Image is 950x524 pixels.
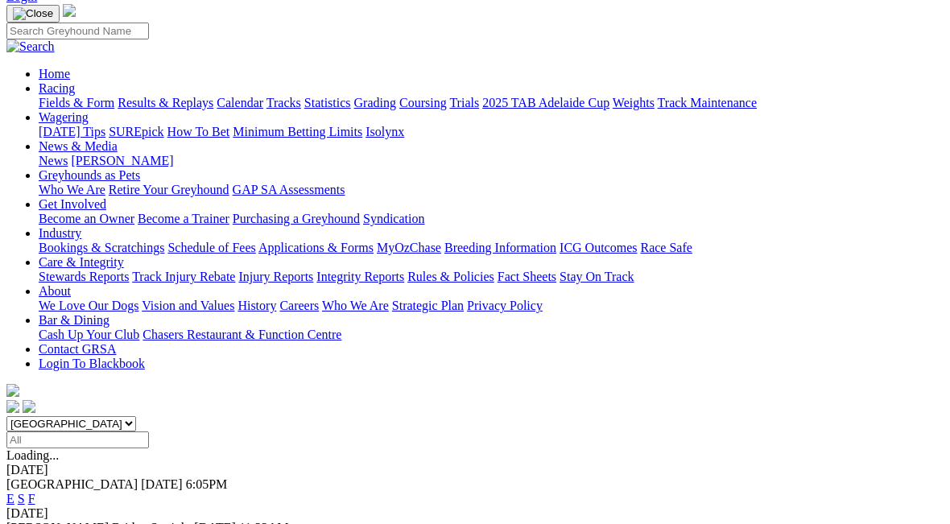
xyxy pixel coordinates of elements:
a: Industry [39,226,81,240]
a: About [39,284,71,298]
a: Care & Integrity [39,255,124,269]
a: Stay On Track [560,270,634,283]
a: Vision and Values [142,299,234,312]
a: Bookings & Scratchings [39,241,164,254]
a: Rules & Policies [407,270,494,283]
a: Injury Reports [238,270,313,283]
div: Wagering [39,125,944,139]
a: Coursing [399,96,447,109]
div: Industry [39,241,944,255]
a: S [18,492,25,505]
div: [DATE] [6,463,944,477]
a: GAP SA Assessments [233,183,345,196]
a: Track Maintenance [658,96,757,109]
a: Purchasing a Greyhound [233,212,360,225]
a: Become an Owner [39,212,134,225]
a: Track Injury Rebate [132,270,235,283]
button: Toggle navigation [6,5,60,23]
a: Trials [449,96,479,109]
a: Login To Blackbook [39,357,145,370]
a: Chasers Restaurant & Function Centre [142,328,341,341]
a: Minimum Betting Limits [233,125,362,138]
a: Fields & Form [39,96,114,109]
a: How To Bet [167,125,230,138]
span: Loading... [6,448,59,462]
a: E [6,492,14,505]
a: Become a Trainer [138,212,229,225]
a: Schedule of Fees [167,241,255,254]
a: [PERSON_NAME] [71,154,173,167]
a: Wagering [39,110,89,124]
input: Select date [6,431,149,448]
a: Calendar [217,96,263,109]
a: ICG Outcomes [560,241,637,254]
a: Weights [613,96,655,109]
div: Greyhounds as Pets [39,183,944,197]
a: Statistics [304,96,351,109]
a: Strategic Plan [392,299,464,312]
a: Breeding Information [444,241,556,254]
a: MyOzChase [377,241,441,254]
input: Search [6,23,149,39]
span: [DATE] [141,477,183,491]
a: Grading [354,96,396,109]
div: Racing [39,96,944,110]
div: Bar & Dining [39,328,944,342]
a: Careers [279,299,319,312]
img: Search [6,39,55,54]
a: Tracks [266,96,301,109]
a: Syndication [363,212,424,225]
a: 2025 TAB Adelaide Cup [482,96,609,109]
img: logo-grsa-white.png [63,4,76,17]
a: News & Media [39,139,118,153]
a: Greyhounds as Pets [39,168,140,182]
img: logo-grsa-white.png [6,384,19,397]
a: Retire Your Greyhound [109,183,229,196]
a: Who We Are [322,299,389,312]
span: 6:05PM [186,477,228,491]
a: Contact GRSA [39,342,116,356]
a: Get Involved [39,197,106,211]
a: Integrity Reports [316,270,404,283]
a: Privacy Policy [467,299,543,312]
a: News [39,154,68,167]
a: Isolynx [366,125,404,138]
span: [GEOGRAPHIC_DATA] [6,477,138,491]
div: Get Involved [39,212,944,226]
a: [DATE] Tips [39,125,105,138]
div: [DATE] [6,506,944,521]
div: About [39,299,944,313]
a: Stewards Reports [39,270,129,283]
a: Fact Sheets [498,270,556,283]
a: SUREpick [109,125,163,138]
a: Who We Are [39,183,105,196]
img: Close [13,7,53,20]
a: Results & Replays [118,96,213,109]
a: We Love Our Dogs [39,299,138,312]
a: Home [39,67,70,80]
img: twitter.svg [23,400,35,413]
img: facebook.svg [6,400,19,413]
a: History [237,299,276,312]
a: Bar & Dining [39,313,109,327]
a: Applications & Forms [258,241,374,254]
div: News & Media [39,154,944,168]
a: Cash Up Your Club [39,328,139,341]
div: Care & Integrity [39,270,944,284]
a: Race Safe [640,241,692,254]
a: F [28,492,35,505]
a: Racing [39,81,75,95]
